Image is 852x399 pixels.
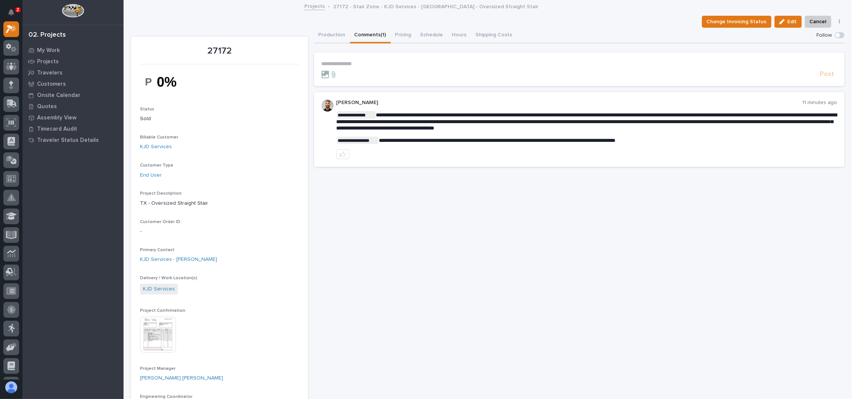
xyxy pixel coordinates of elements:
p: 27172 - Stair Zone - KJD Services - [GEOGRAPHIC_DATA] - Oversized Straight Stair [333,2,538,10]
span: Cancel [810,17,827,26]
p: 11 minutes ago [802,100,837,106]
a: KJD Services [140,143,172,151]
button: Comments (1) [350,28,391,43]
span: Customer Type [140,163,173,168]
a: Assembly View [22,112,124,123]
button: Hours [448,28,471,43]
p: Customers [37,81,66,88]
div: 02. Projects [28,31,66,39]
span: Billable Customer [140,135,178,140]
img: KTSPhrcbNMrEzVsKxShekkDuXtSmz7fm5Ud_UOaqHVA [140,69,196,95]
p: Quotes [37,103,57,110]
button: Edit [775,16,802,28]
span: Post [820,70,834,79]
button: Change Invoicing Status [702,16,772,28]
a: KJD Services - [PERSON_NAME] [140,256,217,264]
button: Notifications [3,4,19,20]
span: Status [140,107,154,112]
a: Customers [22,78,124,89]
span: Project Manager [140,366,176,371]
button: Post [817,70,837,79]
p: Sold [140,115,299,123]
button: users-avatar [3,380,19,395]
span: Engineering Coordinator [140,395,192,399]
a: Onsite Calendar [22,89,124,101]
a: KJD Services [143,285,175,293]
span: Project Confirmation [140,308,185,313]
img: Workspace Logo [62,4,84,18]
p: 2 [16,7,19,12]
p: Follow [816,32,832,39]
span: Edit [788,18,797,25]
button: like this post [337,149,349,159]
p: Traveler Status Details [37,137,99,144]
p: Travelers [37,70,63,76]
p: Projects [37,58,59,65]
span: Delivery / Work Location(s) [140,276,197,280]
button: Schedule [416,28,448,43]
button: Cancel [805,16,831,28]
a: Projects [22,56,124,67]
p: TX - Oversized Straight Stair [140,199,299,207]
a: [PERSON_NAME] [PERSON_NAME] [140,374,223,382]
img: AGNmyxaji213nCK4JzPdPN3H3CMBhXDSA2tJ_sy3UIa5=s96-c [322,100,334,112]
p: - [140,228,299,235]
button: Shipping Costs [471,28,517,43]
p: Assembly View [37,115,76,121]
a: Travelers [22,67,124,78]
span: Change Invoicing Status [707,17,767,26]
a: Quotes [22,101,124,112]
p: [PERSON_NAME] [337,100,803,106]
a: My Work [22,45,124,56]
button: Pricing [391,28,416,43]
a: End User [140,171,162,179]
a: Timecard Audit [22,123,124,134]
p: My Work [37,47,60,54]
a: Traveler Status Details [22,134,124,146]
span: Customer Order ID [140,220,180,224]
p: 27172 [140,46,299,57]
div: Notifications2 [9,9,19,21]
a: Projects [304,1,325,10]
span: Primary Contact [140,248,174,252]
span: Project Description [140,191,182,196]
button: Production [314,28,350,43]
p: Onsite Calendar [37,92,80,99]
p: Timecard Audit [37,126,77,133]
